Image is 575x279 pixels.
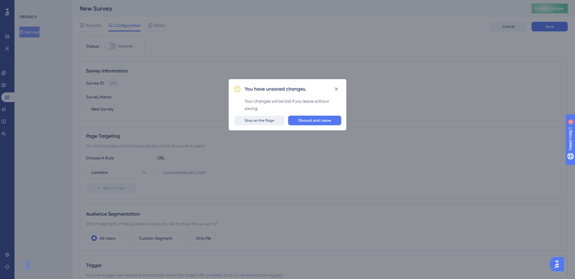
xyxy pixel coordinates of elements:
div: 2 [42,3,44,8]
span: Discard and Leave [298,118,331,123]
div: Drag [23,256,33,274]
div: Your changes will be lost if you leave without saving. [245,98,341,112]
span: Need Help? [14,2,38,9]
iframe: UserGuiding AI Assistant Launcher [550,255,568,273]
span: Stay on the Page [245,118,274,123]
h2: You have unsaved changes. [245,85,306,93]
